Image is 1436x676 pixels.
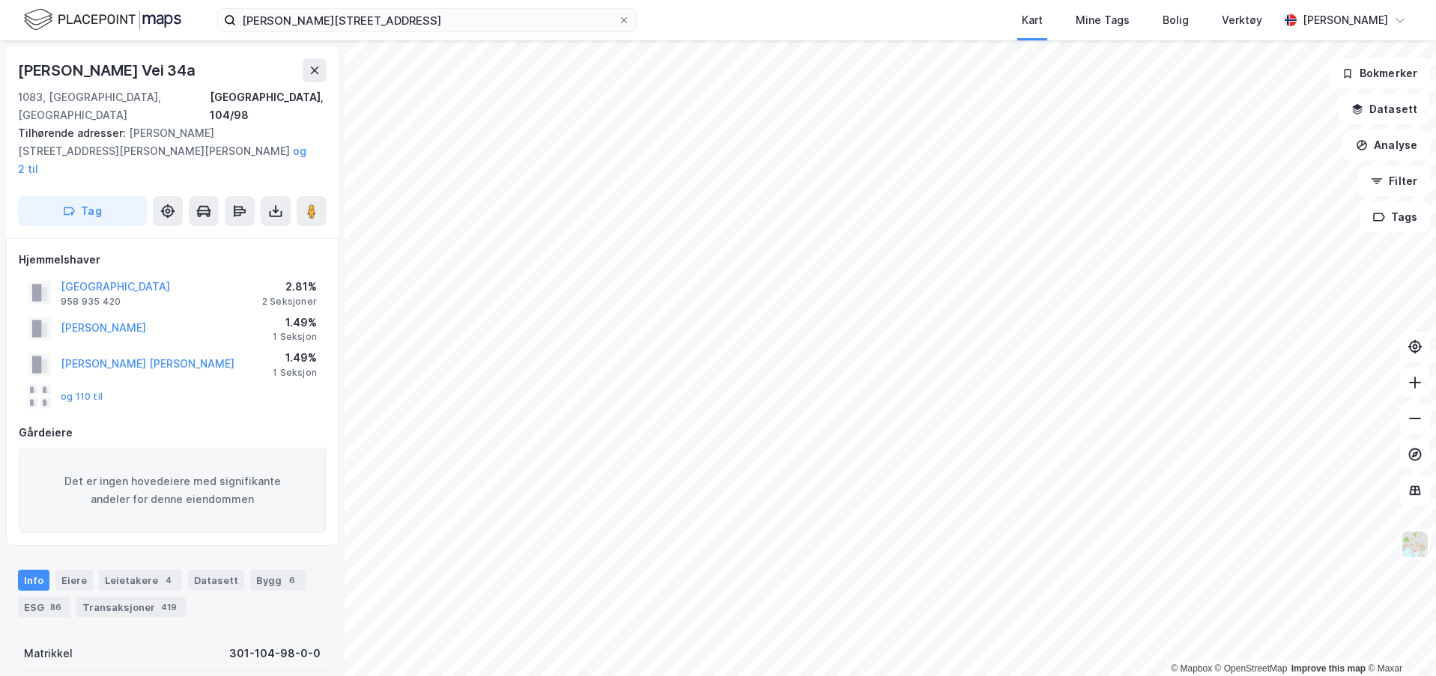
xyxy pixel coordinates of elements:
div: Transaksjoner [76,597,186,618]
div: 1083, [GEOGRAPHIC_DATA], [GEOGRAPHIC_DATA] [18,88,210,124]
div: Gårdeiere [19,424,326,442]
a: Mapbox [1171,663,1212,674]
div: 6 [285,573,300,588]
div: Det er ingen hovedeiere med signifikante andeler for denne eiendommen [19,448,326,533]
button: Bokmerker [1329,58,1430,88]
input: Søk på adresse, matrikkel, gårdeiere, leietakere eller personer [236,9,618,31]
div: Bygg [250,570,306,591]
div: Bolig [1163,11,1189,29]
div: 1 Seksjon [273,331,317,343]
div: Info [18,570,49,591]
div: [GEOGRAPHIC_DATA], 104/98 [210,88,327,124]
div: Eiere [55,570,93,591]
div: 2 Seksjoner [262,296,317,308]
button: Filter [1358,166,1430,196]
img: logo.f888ab2527a4732fd821a326f86c7f29.svg [24,7,181,33]
div: ESG [18,597,70,618]
div: 301-104-98-0-0 [229,645,321,663]
div: 958 935 420 [61,296,121,308]
div: 1.49% [273,349,317,367]
div: 2.81% [262,278,317,296]
img: Z [1401,530,1429,558]
button: Datasett [1339,94,1430,124]
button: Tags [1360,202,1430,232]
div: 419 [158,600,180,615]
div: Datasett [188,570,244,591]
iframe: Chat Widget [1361,604,1436,676]
span: Tilhørende adresser: [18,127,129,139]
div: Matrikkel [24,645,73,663]
div: 1.49% [273,314,317,332]
div: [PERSON_NAME] [1303,11,1388,29]
a: Improve this map [1291,663,1366,674]
div: Kontrollprogram for chat [1361,604,1436,676]
a: OpenStreetMap [1215,663,1288,674]
div: Leietakere [99,570,182,591]
div: Hjemmelshaver [19,251,326,269]
button: Tag [18,196,147,226]
button: Analyse [1343,130,1430,160]
div: 4 [161,573,176,588]
div: Mine Tags [1076,11,1130,29]
div: 86 [47,600,64,615]
div: [PERSON_NAME][STREET_ADDRESS][PERSON_NAME][PERSON_NAME] [18,124,315,178]
div: 1 Seksjon [273,367,317,379]
div: Kart [1022,11,1043,29]
div: Verktøy [1222,11,1262,29]
div: [PERSON_NAME] Vei 34a [18,58,199,82]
